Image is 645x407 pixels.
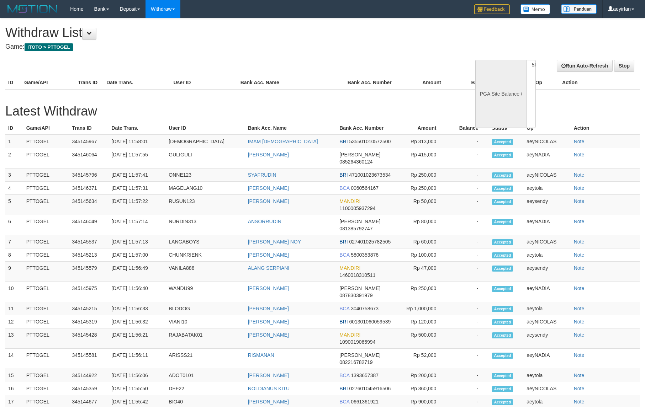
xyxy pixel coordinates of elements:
td: 345145975 [69,282,109,302]
td: 10 [5,282,23,302]
th: Date Trans. [104,76,170,89]
th: Game/API [21,76,75,89]
td: PTTOGEL [23,195,69,215]
a: Note [574,306,585,311]
td: aeyNICOLAS [524,135,571,148]
a: Note [574,373,585,378]
td: - [447,148,489,168]
span: Accepted [492,252,513,258]
td: PTTOGEL [23,262,69,282]
td: 13 [5,328,23,349]
span: Accepted [492,172,513,178]
a: [PERSON_NAME] [248,373,289,378]
td: aeytola [524,302,571,315]
td: 15 [5,369,23,382]
td: PTTOGEL [23,282,69,302]
td: Rp 60,000 [397,235,447,248]
td: [DATE] 11:57:55 [109,148,166,168]
span: BRI [339,172,348,178]
span: ITOTO > PTTOGEL [25,43,73,51]
span: BRI [339,139,348,144]
td: aeyNADIA [524,349,571,369]
td: PTTOGEL [23,215,69,235]
td: aeyNICOLAS [524,168,571,182]
a: Note [574,319,585,325]
td: aeysendy [524,328,571,349]
span: BCA [339,185,349,191]
span: MANDIRI [339,198,360,204]
a: [PERSON_NAME] [248,306,289,311]
th: Action [571,122,640,135]
td: Rp 250,000 [397,168,447,182]
td: - [447,182,489,195]
td: RUSUN123 [166,195,245,215]
td: Rp 100,000 [397,248,447,262]
th: Amount [397,122,447,135]
td: [DATE] 11:55:50 [109,382,166,395]
td: aeytola [524,369,571,382]
a: Note [574,172,585,178]
td: Rp 47,000 [397,262,447,282]
span: BRI [339,239,348,245]
td: - [447,215,489,235]
a: Note [574,285,585,291]
a: Note [574,239,585,245]
span: Accepted [492,319,513,325]
td: - [447,302,489,315]
span: 082216782719 [339,359,372,365]
span: Accepted [492,219,513,225]
td: 345146049 [69,215,109,235]
span: 0661361921 [351,399,379,405]
span: MANDIRI [339,265,360,271]
td: [DATE] 11:56:06 [109,369,166,382]
td: 11 [5,302,23,315]
span: 3040758673 [351,306,379,311]
a: ALANG SERPIANI [248,265,290,271]
a: NOLDIANUS KITU [248,386,290,391]
th: Trans ID [75,76,104,89]
td: 345145428 [69,328,109,349]
span: BCA [339,399,349,405]
img: panduan.png [561,4,597,14]
td: Rp 360,000 [397,382,447,395]
span: Accepted [492,186,513,192]
th: Amount [398,76,452,89]
span: 1460018310511 [339,272,375,278]
td: VANILA888 [166,262,245,282]
td: 345145359 [69,382,109,395]
th: Balance [452,76,501,89]
th: Game/API [23,122,69,135]
th: Bank Acc. Number [345,76,398,89]
td: PTTOGEL [23,315,69,328]
td: WANDU99 [166,282,245,302]
span: BCA [339,373,349,378]
td: - [447,195,489,215]
h1: Latest Withdraw [5,104,640,118]
span: 5800353876 [351,252,379,258]
td: NURDIN313 [166,215,245,235]
td: CHUNKRIENK [166,248,245,262]
span: Accepted [492,199,513,205]
td: - [447,349,489,369]
td: RAJABATAK01 [166,328,245,349]
span: BRI [339,319,348,325]
td: 345145215 [69,302,109,315]
td: Rp 120,000 [397,315,447,328]
td: 7 [5,235,23,248]
td: - [447,369,489,382]
td: - [447,328,489,349]
td: [DATE] 11:56:21 [109,328,166,349]
td: ARISSS21 [166,349,245,369]
td: 345145319 [69,315,109,328]
td: [DATE] 11:56:32 [109,315,166,328]
td: 6 [5,215,23,235]
td: GULIGULI [166,148,245,168]
td: - [447,282,489,302]
td: PTTOGEL [23,248,69,262]
a: Note [574,252,585,258]
td: aeytola [524,182,571,195]
td: BLODOG [166,302,245,315]
span: BCA [339,306,349,311]
span: Accepted [492,373,513,379]
td: ONNE123 [166,168,245,182]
